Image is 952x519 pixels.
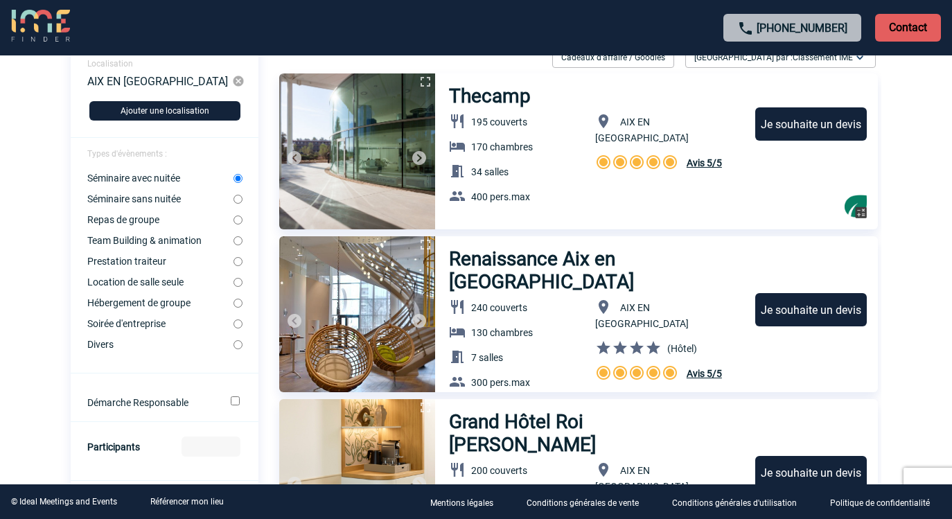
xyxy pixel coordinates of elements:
[667,343,697,354] span: (Hôtel)
[595,116,689,143] span: AIX EN [GEOGRAPHIC_DATA]
[87,397,211,408] label: Démarche Responsable
[471,141,533,152] span: 170 chambres
[875,14,941,42] p: Contact
[471,352,503,363] span: 7 salles
[87,149,167,159] span: Types d'évènements :
[687,368,722,379] span: Avis 5/5
[87,75,232,87] div: AIX EN [GEOGRAPHIC_DATA] (13080)
[755,456,867,489] div: Je souhaite un devis
[737,20,754,37] img: call-24-px.png
[87,235,233,246] label: Team Building & animation
[471,116,527,127] span: 195 couverts
[515,495,661,509] a: Conditions générales de vente
[471,327,533,338] span: 130 chambres
[87,59,133,69] span: Localisation
[755,293,867,326] div: Je souhaite un devis
[449,163,466,179] img: baseline_meeting_room_white_24dp-b.png
[793,53,853,62] span: Classement IME
[845,195,867,218] div: Filtrer sur Cadeaux d'affaire / Goodies
[694,51,853,64] span: [GEOGRAPHIC_DATA] par :
[595,465,689,492] span: AIX EN [GEOGRAPHIC_DATA]
[87,339,233,350] label: Divers
[449,85,539,107] h3: Thecamp
[471,465,527,476] span: 200 couverts
[279,73,435,229] img: 1.jpg
[449,138,466,155] img: baseline_hotel_white_24dp-b.png
[150,497,224,507] a: Référencer mon lieu
[87,173,233,184] label: Séminaire avec nuitée
[430,498,493,508] p: Mentions légales
[845,195,867,218] img: ESAT
[527,498,639,508] p: Conditions générales de vente
[232,75,245,87] img: cancel-24-px-g.png
[830,498,930,508] p: Politique de confidentialité
[757,21,847,35] a: [PHONE_NUMBER]
[471,377,530,388] span: 300 pers.max
[595,299,612,315] img: baseline_location_on_white_24dp-b.png
[853,51,867,64] img: baseline_expand_more_white_24dp-b.png
[449,410,731,456] h3: Grand Hôtel Roi [PERSON_NAME]
[471,302,527,313] span: 240 couverts
[87,441,140,452] label: Participants
[87,297,233,308] label: Hébergement de groupe
[449,299,466,315] img: baseline_restaurant_white_24dp-b.png
[87,276,233,288] label: Location de salle seule
[449,188,466,204] img: baseline_group_white_24dp-b.png
[471,166,509,177] span: 34 salles
[419,495,515,509] a: Mentions légales
[595,302,689,329] span: AIX EN [GEOGRAPHIC_DATA]
[87,256,233,267] label: Prestation traiteur
[87,193,233,204] label: Séminaire sans nuitée
[449,461,466,478] img: baseline_restaurant_white_24dp-b.png
[552,47,674,68] div: Cadeaux d'affaire / Goodies
[595,461,612,478] img: baseline_location_on_white_24dp-b.png
[449,113,466,130] img: baseline_restaurant_white_24dp-b.png
[87,318,233,329] label: Soirée d'entreprise
[11,497,117,507] div: © Ideal Meetings and Events
[87,214,233,225] label: Repas de groupe
[547,47,680,68] div: Filtrer sur Cadeaux d'affaire / Goodies
[661,495,819,509] a: Conditions générales d'utilisation
[89,101,240,121] button: Ajouter une localisation
[449,247,742,293] h3: Renaissance Aix en [GEOGRAPHIC_DATA]
[687,157,722,168] span: Avis 5/5
[231,396,240,405] input: Démarche Responsable
[279,236,435,392] img: 1.jpg
[819,495,952,509] a: Politique de confidentialité
[755,107,867,141] div: Je souhaite un devis
[471,191,530,202] span: 400 pers.max
[449,324,466,340] img: baseline_hotel_white_24dp-b.png
[595,113,612,130] img: baseline_location_on_white_24dp-b.png
[672,498,797,508] p: Conditions générales d'utilisation
[449,373,466,390] img: baseline_group_white_24dp-b.png
[449,349,466,365] img: baseline_meeting_room_white_24dp-b.png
